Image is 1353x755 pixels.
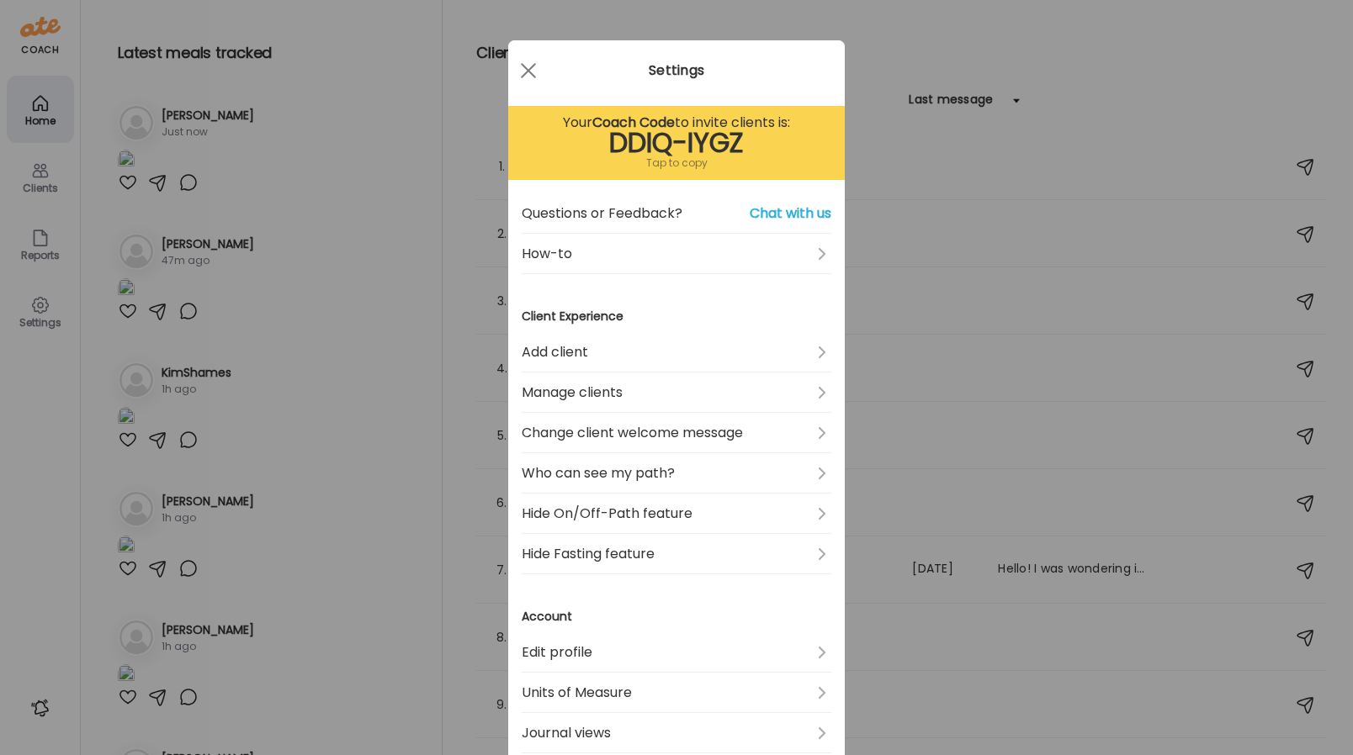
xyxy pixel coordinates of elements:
div: Tap to copy [522,153,831,173]
h3: Client Experience [522,308,831,325]
a: Journal views [522,713,831,753]
div: Settings [508,61,845,81]
a: Units of Measure [522,673,831,713]
div: DDIQ-IYGZ [522,133,831,153]
a: Change client welcome message [522,413,831,453]
div: Your to invite clients is: [522,113,831,133]
span: Chat with us [750,203,831,224]
a: Manage clients [522,372,831,413]
a: Who can see my path? [522,453,831,494]
h3: Account [522,608,831,626]
b: Coach Code [592,113,675,132]
a: Hide Fasting feature [522,534,831,574]
a: Edit profile [522,632,831,673]
a: Questions or Feedback?Chat with us [522,193,831,234]
a: Hide On/Off-Path feature [522,494,831,534]
a: Add client [522,332,831,372]
a: How-to [522,234,831,274]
